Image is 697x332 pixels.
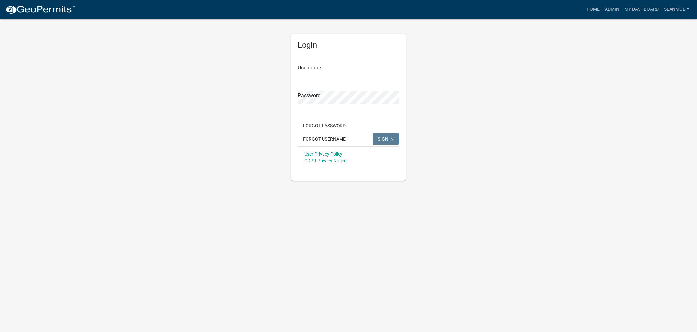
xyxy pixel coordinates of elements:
[304,158,346,163] a: GDPR Privacy Notice
[298,40,399,50] h5: Login
[602,3,622,16] a: Admin
[622,3,661,16] a: My Dashboard
[373,133,399,145] button: SIGN IN
[298,120,351,131] button: Forgot Password
[304,151,342,157] a: User Privacy Policy
[584,3,602,16] a: Home
[661,3,692,16] a: SeanMoe
[378,136,394,141] span: SIGN IN
[298,133,351,145] button: Forgot Username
